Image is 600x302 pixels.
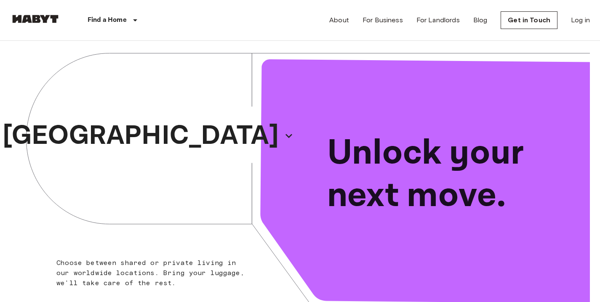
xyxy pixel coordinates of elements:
[327,132,577,217] p: Unlock your next move.
[10,15,61,23] img: Habyt
[88,15,127,25] p: Find a Home
[501,11,557,29] a: Get in Touch
[571,15,590,25] a: Log in
[473,15,488,25] a: Blog
[56,258,248,288] p: Choose between shared or private living in our worldwide locations. Bring your luggage, we'll tak...
[329,15,349,25] a: About
[416,15,460,25] a: For Landlords
[363,15,403,25] a: For Business
[3,116,279,156] p: [GEOGRAPHIC_DATA]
